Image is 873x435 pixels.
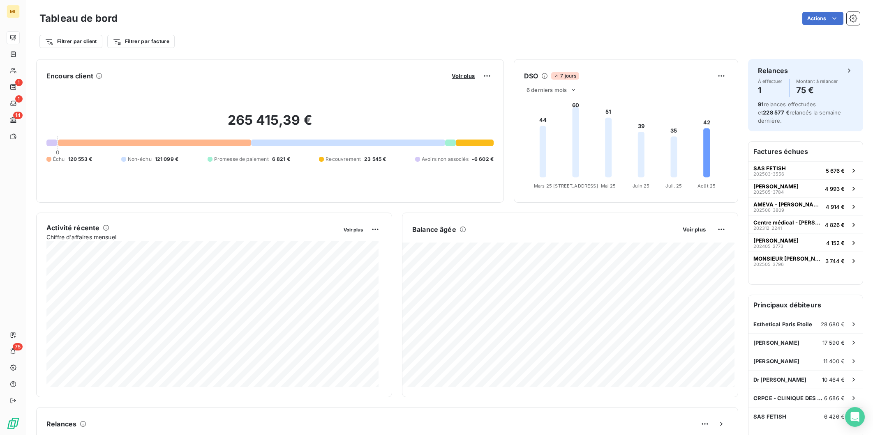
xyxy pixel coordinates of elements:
span: [PERSON_NAME] [753,339,799,346]
tspan: Août 25 [697,183,716,189]
tspan: Juin 25 [633,183,649,189]
span: 3 744 € [825,258,845,264]
span: 17 590 € [822,339,845,346]
span: 4 826 € [825,222,845,228]
span: 14 [13,112,23,119]
img: Logo LeanPay [7,417,20,430]
button: [PERSON_NAME]202405-27734 152 € [748,234,863,252]
h6: Encours client [46,71,93,81]
button: Centre médical - [PERSON_NAME]202312-22414 826 € [748,215,863,234]
span: 6 821 € [272,156,290,163]
button: Filtrer par client [39,35,102,48]
span: 202405-2773 [753,244,783,249]
span: 0 [56,149,59,156]
span: Voir plus [683,226,706,233]
h2: 265 415,39 € [46,112,494,137]
span: 4 914 € [826,204,845,210]
div: Open Intercom Messenger [845,407,865,427]
button: Voir plus [680,226,708,233]
tspan: Juil. 25 [665,183,682,189]
span: 4 993 € [825,185,845,192]
h6: Principaux débiteurs [748,295,863,315]
h6: DSO [524,71,538,81]
a: 14 [7,113,19,126]
a: 1 [7,80,19,94]
h6: Relances [46,419,76,429]
span: 1 [15,79,23,86]
h6: Relances [758,66,788,76]
span: CRPCE - CLINIQUE DES CHAMPS ELYSEES [753,395,824,401]
span: 202505-3796 [753,262,784,267]
span: 75 [13,343,23,350]
button: SAS FETISH202503-35565 676 € [748,161,863,179]
span: Avoirs non associés [422,156,469,163]
span: 28 680 € [821,321,845,327]
span: AMEVA - [PERSON_NAME] [753,201,822,208]
button: MONSIEUR [PERSON_NAME]202505-37963 744 € [748,252,863,270]
span: 6 686 € [824,395,845,401]
span: 6 426 € [824,413,845,420]
span: SAS FETISH [753,165,786,172]
span: SAS FETISH [753,413,787,420]
span: [PERSON_NAME] [753,183,799,190]
span: 1 [15,95,23,103]
div: ML [7,5,20,18]
span: [PERSON_NAME] [753,237,799,244]
button: [PERSON_NAME]202505-37844 993 € [748,179,863,197]
button: Filtrer par facture [107,35,175,48]
span: 121 099 € [155,156,178,163]
span: [PERSON_NAME] [753,358,799,364]
span: 202312-2241 [753,226,782,231]
span: Échu [53,156,65,163]
button: Actions [802,12,843,25]
span: MONSIEUR [PERSON_NAME] [753,255,822,262]
span: -6 602 € [472,156,494,163]
span: Voir plus [452,73,475,79]
span: Centre médical - [PERSON_NAME] [753,219,822,226]
span: relances effectuées et relancés la semaine dernière. [758,101,841,124]
h3: Tableau de bord [39,11,118,26]
span: Recouvrement [326,156,361,163]
span: Non-échu [128,156,152,163]
span: 120 553 € [68,156,92,163]
span: Montant à relancer [796,79,838,84]
span: Promesse de paiement [214,156,269,163]
span: 5 676 € [826,167,845,174]
span: 7 jours [551,72,579,80]
tspan: Mars 25 [534,183,552,189]
span: Dr [PERSON_NAME] [753,376,806,383]
button: AMEVA - [PERSON_NAME]202506-38094 914 € [748,197,863,215]
span: 11 400 € [823,358,845,364]
span: 91 [758,101,764,108]
span: 6 derniers mois [527,87,567,93]
span: Chiffre d'affaires mensuel [46,233,338,241]
span: 4 152 € [826,240,845,246]
span: 202505-3784 [753,190,784,195]
h6: Activité récente [46,223,99,233]
h6: Balance âgée [412,224,456,234]
span: Esthetical Paris Etoile [753,321,812,327]
span: 202506-3809 [753,208,784,213]
tspan: Mai 25 [601,183,616,189]
h6: Factures échues [748,142,863,161]
button: Voir plus [341,226,365,233]
span: À effectuer [758,79,783,84]
span: 228 577 € [763,109,789,116]
span: 202503-3556 [753,172,784,176]
span: 10 464 € [822,376,845,383]
tspan: [STREET_ADDRESS] [553,183,598,189]
button: Voir plus [449,72,477,80]
span: Voir plus [344,227,363,233]
h4: 1 [758,84,783,97]
h4: 75 € [796,84,838,97]
span: 23 545 € [364,156,386,163]
a: 1 [7,97,19,110]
